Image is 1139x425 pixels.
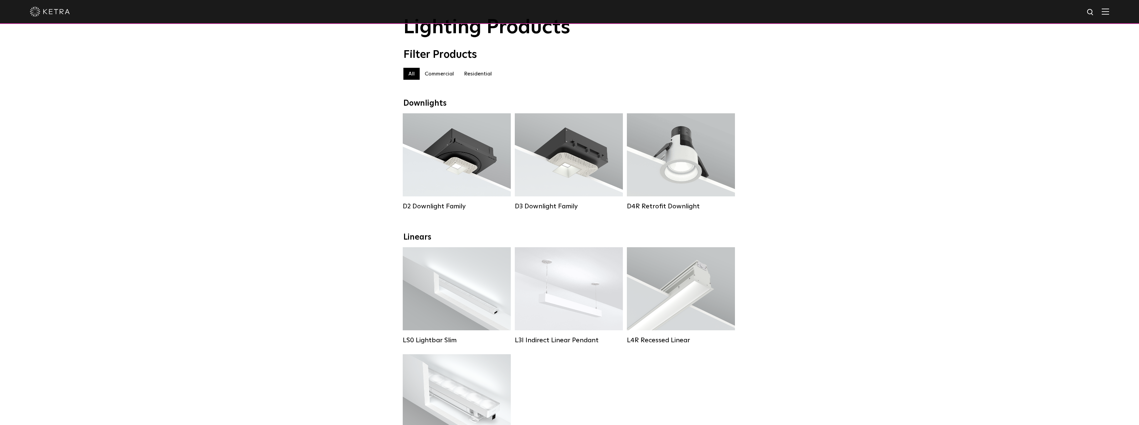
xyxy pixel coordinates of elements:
[403,49,736,61] div: Filter Products
[403,113,511,210] a: D2 Downlight Family Lumen Output:1200Colors:White / Black / Gloss Black / Silver / Bronze / Silve...
[627,113,735,210] a: D4R Retrofit Downlight Lumen Output:800Colors:White / BlackBeam Angles:15° / 25° / 40° / 60°Watta...
[627,247,735,344] a: L4R Recessed Linear Lumen Output:400 / 600 / 800 / 1000Colors:White / BlackControl:Lutron Clear C...
[403,202,511,210] div: D2 Downlight Family
[403,233,736,242] div: Linears
[459,68,497,80] label: Residential
[1086,8,1095,17] img: search icon
[627,336,735,344] div: L4R Recessed Linear
[30,7,70,17] img: ketra-logo-2019-white
[627,202,735,210] div: D4R Retrofit Downlight
[403,18,570,38] span: Lighting Products
[1102,8,1109,15] img: Hamburger%20Nav.svg
[403,68,420,80] label: All
[403,247,511,344] a: LS0 Lightbar Slim Lumen Output:200 / 350Colors:White / BlackControl:X96 Controller
[515,336,623,344] div: L3I Indirect Linear Pendant
[403,336,511,344] div: LS0 Lightbar Slim
[420,68,459,80] label: Commercial
[515,113,623,210] a: D3 Downlight Family Lumen Output:700 / 900 / 1100Colors:White / Black / Silver / Bronze / Paintab...
[515,202,623,210] div: D3 Downlight Family
[515,247,623,344] a: L3I Indirect Linear Pendant Lumen Output:400 / 600 / 800 / 1000Housing Colors:White / BlackContro...
[403,99,736,108] div: Downlights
